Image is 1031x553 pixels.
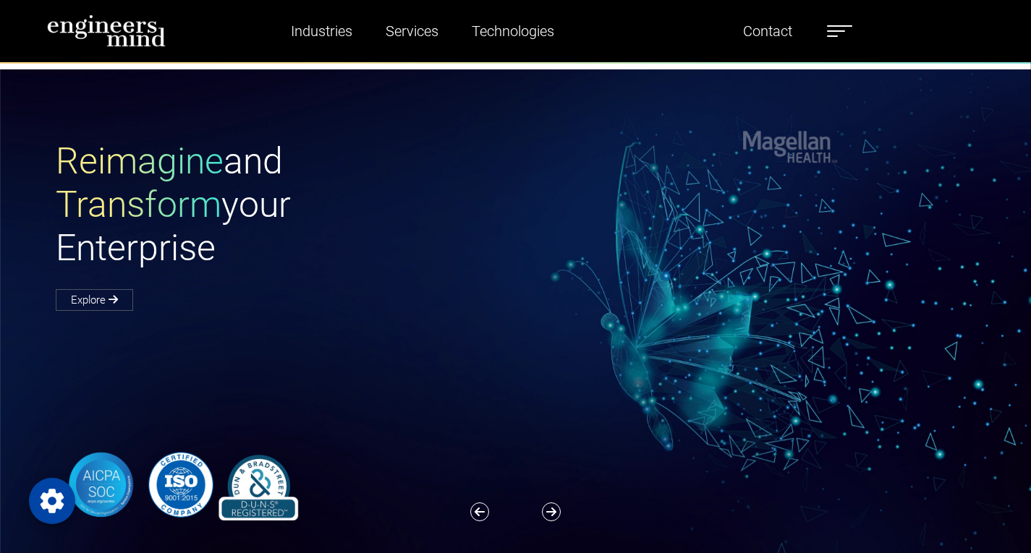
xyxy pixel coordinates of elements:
[56,184,221,226] span: Transform
[737,14,798,48] a: Contact
[47,14,166,47] img: logo
[380,14,444,48] a: Services
[56,289,133,311] a: Explore
[56,140,224,182] span: Reimagine
[56,140,516,270] h1: and your Enterprise
[466,14,560,48] a: Technologies
[56,449,305,520] img: banner-logo
[285,14,358,48] a: Industries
